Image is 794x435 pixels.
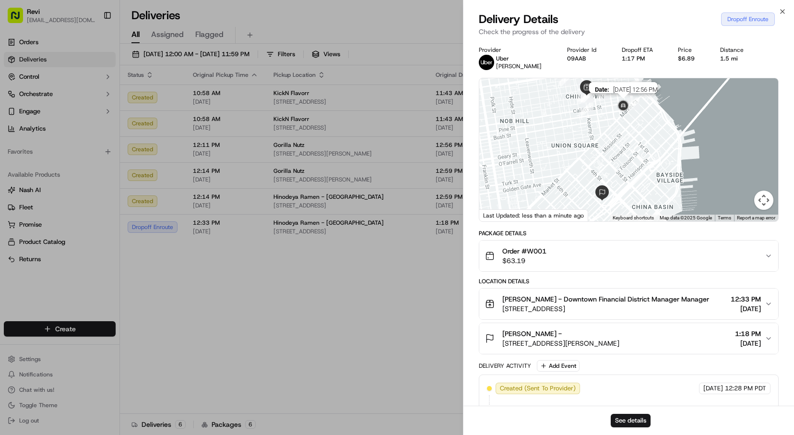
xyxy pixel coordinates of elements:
[502,338,619,348] span: [STREET_ADDRESS][PERSON_NAME]
[703,384,723,393] span: [DATE]
[567,55,586,62] button: 09AAB
[718,215,731,220] a: Terms (opens in new tab)
[149,123,175,134] button: See all
[95,212,116,219] span: Pylon
[479,55,494,70] img: uber-new-logo.jpeg
[496,55,542,62] p: Uber
[502,329,562,338] span: [PERSON_NAME] -
[19,189,73,198] span: Knowledge Base
[496,62,542,70] span: [PERSON_NAME]
[611,414,651,427] button: See details
[502,294,709,304] span: [PERSON_NAME] - Downtown Financial District Manager Manager
[731,304,761,314] span: [DATE]
[678,55,705,62] div: $6.89
[558,73,571,86] div: 7
[627,97,640,110] div: 14
[10,38,175,54] p: Welcome 👋
[10,125,64,133] div: Past conversations
[639,82,651,94] div: 13
[639,80,652,92] div: 12
[502,304,709,314] span: [STREET_ADDRESS]
[479,12,558,27] span: Delivery Details
[613,215,654,221] button: Keyboard shortcuts
[502,256,546,266] span: $63.19
[43,101,132,109] div: We're available if you need us!
[19,149,27,157] img: 1736555255976-a54dd68f-1ca7-489b-9aae-adbdc363a1c4
[163,95,175,106] button: Start new chat
[479,27,779,36] p: Check the progress of the delivery
[482,209,513,221] a: Open this area in Google Maps (opens a new window)
[109,149,129,157] span: [DATE]
[725,384,766,393] span: 12:28 PM PDT
[622,55,663,62] div: 1:17 PM
[10,92,27,109] img: 1736555255976-a54dd68f-1ca7-489b-9aae-adbdc363a1c4
[43,92,157,101] div: Start new chat
[754,191,773,210] button: Map camera controls
[731,294,761,304] span: 12:33 PM
[479,209,588,221] div: Last Updated: less than a minute ago
[735,338,761,348] span: [DATE]
[737,215,775,220] a: Report a map error
[479,278,779,285] div: Location Details
[720,46,754,54] div: Distance
[479,230,779,237] div: Package Details
[720,55,754,62] div: 1.5 mi
[597,87,609,100] div: 10
[30,149,102,157] span: Wisdom [PERSON_NAME]
[578,90,590,103] div: 8
[91,189,154,198] span: API Documentation
[678,46,705,54] div: Price
[660,215,712,220] span: Map data ©2025 Google
[10,10,29,29] img: Nash
[10,190,17,197] div: 📗
[479,323,778,354] button: [PERSON_NAME] -[STREET_ADDRESS][PERSON_NAME]1:18 PM[DATE]
[81,190,89,197] div: 💻
[581,102,593,115] div: 1
[578,80,590,93] div: 4
[479,46,552,54] div: Provider
[735,329,761,338] span: 1:18 PM
[502,246,546,256] span: Order #W001
[537,360,580,372] button: Add Event
[68,212,116,219] a: Powered byPylon
[581,90,593,102] div: 9
[104,149,107,157] span: •
[77,185,158,202] a: 💻API Documentation
[567,46,606,54] div: Provider Id
[6,185,77,202] a: 📗Knowledge Base
[20,92,37,109] img: 8571987876998_91fb9ceb93ad5c398215_72.jpg
[500,384,576,393] span: Created (Sent To Provider)
[479,289,778,319] button: [PERSON_NAME] - Downtown Financial District Manager Manager[STREET_ADDRESS]12:33 PM[DATE]
[10,140,25,158] img: Wisdom Oko
[613,86,657,93] span: [DATE] 12:56 PM
[25,62,173,72] input: Got a question? Start typing here...
[479,241,778,271] button: Order #W001$63.19
[479,362,531,370] div: Delivery Activity
[482,209,513,221] img: Google
[622,46,663,54] div: Dropoff ETA
[594,86,609,93] span: Date :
